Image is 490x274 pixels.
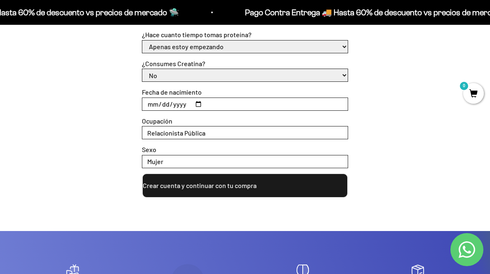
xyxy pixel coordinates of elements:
label: Fecha de nacimiento [142,88,202,96]
label: Sexo [142,145,156,153]
label: ¿Consumes Creatina? [142,60,205,67]
label: ¿Hace cuanto tiempo tomas proteína? [142,31,252,38]
button: Crear cuenta y continuar con tu compra [142,173,348,198]
mark: 0 [459,81,469,91]
a: 0 [463,90,484,99]
label: Ocupación [142,117,172,125]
